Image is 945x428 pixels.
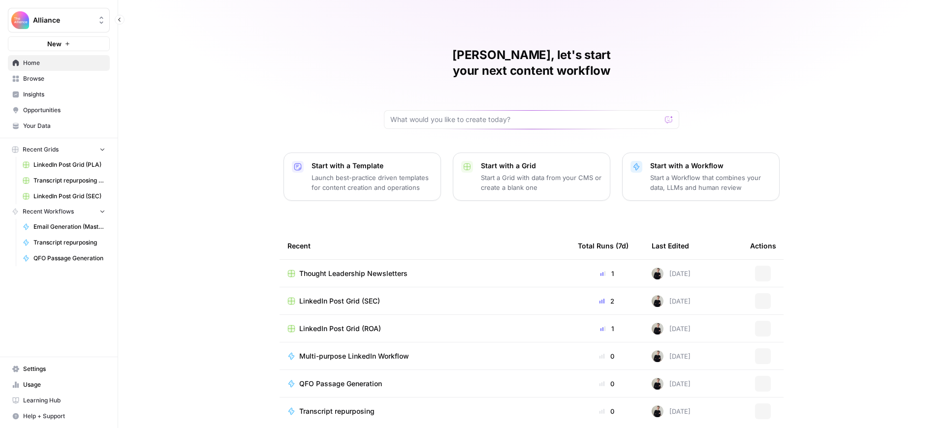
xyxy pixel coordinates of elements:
a: Settings [8,361,110,377]
span: LinkedIn Post Grid (PLA) [33,160,105,169]
a: Email Generation (Master) [18,219,110,235]
span: LinkedIn Post Grid (SEC) [299,296,380,306]
h1: [PERSON_NAME], let's start your next content workflow [384,47,679,79]
img: rzyuksnmva7rad5cmpd7k6b2ndco [652,323,663,335]
span: New [47,39,62,49]
p: Start with a Workflow [650,161,771,171]
div: 2 [578,296,636,306]
span: Settings [23,365,105,373]
a: Multi-purpose LinkedIn Workflow [287,351,562,361]
img: Alliance Logo [11,11,29,29]
a: LinkedIn Post Grid (SEC) [287,296,562,306]
div: [DATE] [652,378,691,390]
a: Transcript repurposing (FA) [18,173,110,188]
a: Transcript repurposing [18,235,110,250]
img: rzyuksnmva7rad5cmpd7k6b2ndco [652,378,663,390]
a: Transcript repurposing [287,406,562,416]
span: Insights [23,90,105,99]
span: QFO Passage Generation [299,379,382,389]
div: [DATE] [652,323,691,335]
span: Recent Grids [23,145,59,154]
div: [DATE] [652,350,691,362]
a: LinkedIn Post Grid (ROA) [287,324,562,334]
img: rzyuksnmva7rad5cmpd7k6b2ndco [652,350,663,362]
div: 1 [578,324,636,334]
span: Home [23,59,105,67]
button: Start with a WorkflowStart a Workflow that combines your data, LLMs and human review [622,153,780,201]
a: Learning Hub [8,393,110,408]
div: 0 [578,406,636,416]
div: 0 [578,351,636,361]
div: Recent [287,232,562,259]
div: 1 [578,269,636,278]
a: LinkedIn Post Grid (PLA) [18,157,110,173]
p: Start with a Template [312,161,433,171]
img: rzyuksnmva7rad5cmpd7k6b2ndco [652,268,663,279]
a: Home [8,55,110,71]
span: Transcript repurposing [299,406,375,416]
a: Opportunities [8,102,110,118]
button: Help + Support [8,408,110,424]
span: Browse [23,74,105,83]
span: Thought Leadership Newsletters [299,269,408,278]
span: Transcript repurposing (FA) [33,176,105,185]
img: rzyuksnmva7rad5cmpd7k6b2ndco [652,295,663,307]
span: Learning Hub [23,396,105,405]
button: New [8,36,110,51]
p: Start with a Grid [481,161,602,171]
button: Start with a GridStart a Grid with data from your CMS or create a blank one [453,153,610,201]
p: Start a Workflow that combines your data, LLMs and human review [650,173,771,192]
span: Opportunities [23,106,105,115]
div: Actions [750,232,776,259]
span: Usage [23,380,105,389]
span: Email Generation (Master) [33,222,105,231]
a: Insights [8,87,110,102]
span: QFO Passage Generation [33,254,105,263]
button: Workspace: Alliance [8,8,110,32]
div: [DATE] [652,405,691,417]
p: Launch best-practice driven templates for content creation and operations [312,173,433,192]
input: What would you like to create today? [390,115,661,124]
div: [DATE] [652,268,691,279]
a: Usage [8,377,110,393]
p: Start a Grid with data from your CMS or create a blank one [481,173,602,192]
a: Thought Leadership Newsletters [287,269,562,278]
a: Browse [8,71,110,87]
button: Start with a TemplateLaunch best-practice driven templates for content creation and operations [283,153,441,201]
img: rzyuksnmva7rad5cmpd7k6b2ndco [652,405,663,417]
a: LinkedIn Post Grid (SEC) [18,188,110,204]
div: 0 [578,379,636,389]
button: Recent Workflows [8,204,110,219]
a: Your Data [8,118,110,134]
span: Help + Support [23,412,105,421]
div: Total Runs (7d) [578,232,629,259]
a: QFO Passage Generation [287,379,562,389]
span: LinkedIn Post Grid (ROA) [299,324,381,334]
span: Multi-purpose LinkedIn Workflow [299,351,409,361]
span: Recent Workflows [23,207,74,216]
span: Transcript repurposing [33,238,105,247]
span: Your Data [23,122,105,130]
div: Last Edited [652,232,689,259]
button: Recent Grids [8,142,110,157]
span: LinkedIn Post Grid (SEC) [33,192,105,201]
a: QFO Passage Generation [18,250,110,266]
div: [DATE] [652,295,691,307]
span: Alliance [33,15,93,25]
